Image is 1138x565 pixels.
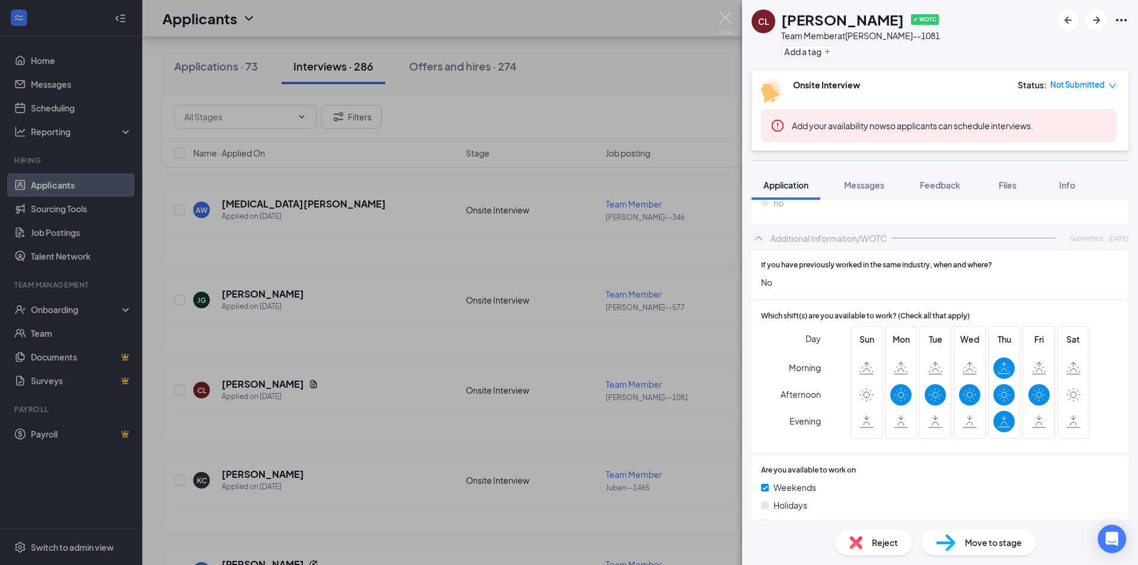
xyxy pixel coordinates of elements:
[1050,79,1105,91] span: Not Submitted
[761,465,856,476] span: Are you available to work on
[1114,13,1129,27] svg: Ellipses
[1059,180,1075,190] span: Info
[771,232,887,244] div: Additional Information/WOTC
[1057,9,1079,31] button: ArrowLeftNew
[781,45,834,58] button: PlusAdd a tag
[761,276,1119,289] span: No
[999,180,1016,190] span: Files
[959,333,980,346] span: Wed
[1070,233,1104,243] span: Submitted:
[1109,233,1129,243] span: [DATE]
[1061,13,1075,27] svg: ArrowLeftNew
[1018,79,1047,91] div: Status :
[965,536,1022,549] span: Move to stage
[805,332,821,345] span: Day
[771,119,785,133] svg: Error
[763,180,808,190] span: Application
[920,180,960,190] span: Feedback
[890,333,912,346] span: Mon
[925,333,946,346] span: Tue
[793,79,860,90] b: Onsite Interview
[1108,82,1117,90] span: down
[773,481,816,494] span: Weekends
[792,120,1033,131] span: so applicants can schedule interviews.
[781,9,904,30] h1: [PERSON_NAME]
[1086,9,1107,31] button: ArrowRight
[789,410,821,432] span: Evening
[856,333,877,346] span: Sun
[789,357,821,378] span: Morning
[761,311,970,322] span: Which shift(s) are you available to work? (Check all that apply)
[761,260,992,271] span: If you have previously worked in the same industry, when and where?
[911,14,939,25] span: ✔ WOTC
[781,30,940,42] div: Team Member at [PERSON_NAME]--1081
[993,333,1015,346] span: Thu
[872,536,898,549] span: Reject
[781,384,821,405] span: Afternoon
[773,196,784,209] span: no
[824,48,831,55] svg: Plus
[844,180,884,190] span: Messages
[1089,13,1104,27] svg: ArrowRight
[758,15,769,27] div: CL
[1098,525,1126,553] div: Open Intercom Messenger
[752,231,766,245] svg: ChevronUp
[792,120,886,132] button: Add your availability now
[773,516,803,529] span: Neither
[1063,333,1084,346] span: Sat
[773,499,807,512] span: Holidays
[1028,333,1050,346] span: Fri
